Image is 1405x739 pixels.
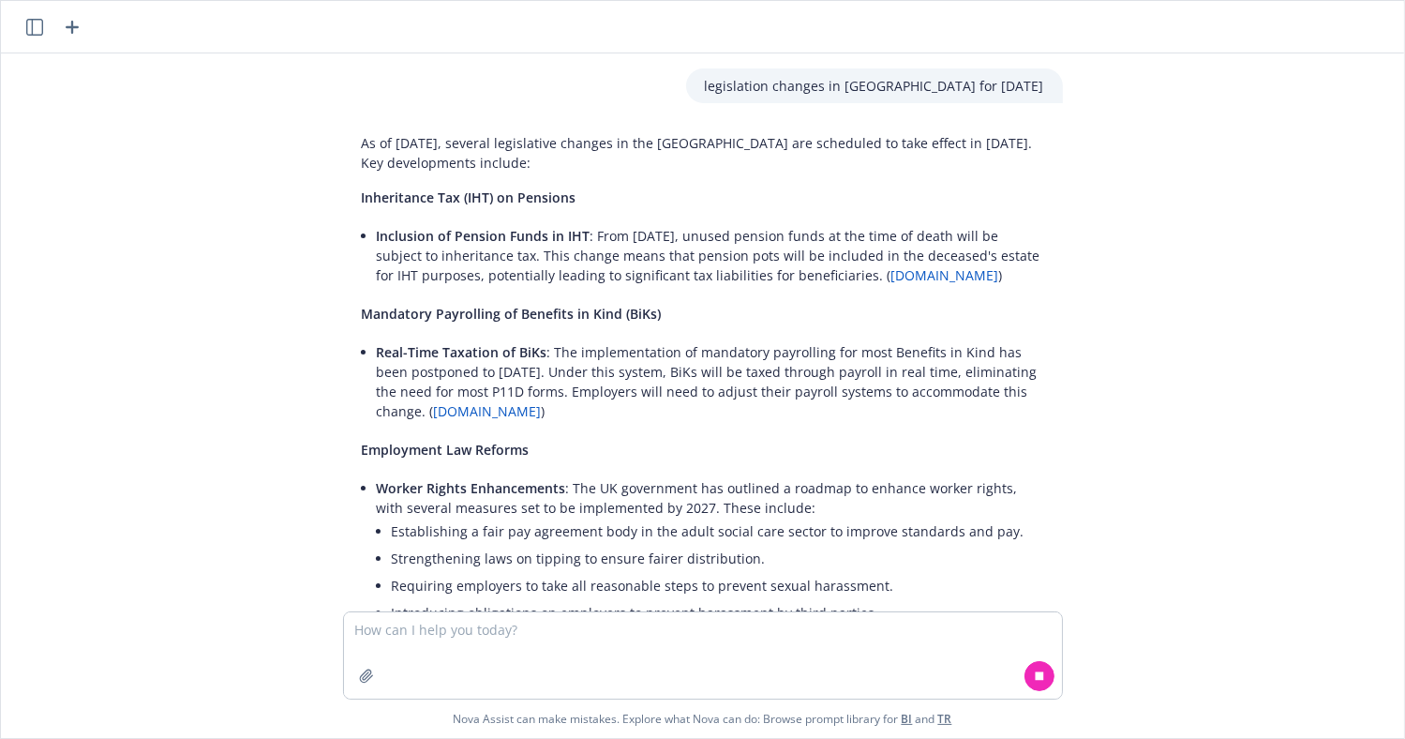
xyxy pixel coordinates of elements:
span: Real-Time Taxation of BiKs [377,343,547,361]
li: Requiring employers to take all reasonable steps to prevent sexual harassment. [392,572,1044,599]
span: Mandatory Payrolling of Benefits in Kind (BiKs) [362,305,662,323]
span: Inheritance Tax (IHT) on Pensions [362,189,576,206]
li: : From [DATE], unused pension funds at the time of death will be subject to inheritance tax. This... [377,222,1044,289]
a: TR [938,711,952,727]
a: BI [902,711,913,727]
a: [DOMAIN_NAME] [891,266,999,284]
li: : The implementation of mandatory payrolling for most Benefits in Kind has been postponed to [DAT... [377,339,1044,425]
li: Establishing a fair pay agreement body in the adult social care sector to improve standards and pay. [392,518,1044,545]
span: Nova Assist can make mistakes. Explore what Nova can do: Browse prompt library for and [8,700,1397,738]
p: As of [DATE], several legislative changes in the [GEOGRAPHIC_DATA] are scheduled to take effect i... [362,133,1044,173]
span: Worker Rights Enhancements [377,479,566,497]
li: Introducing obligations on employers to prevent harassment by third parties. [392,599,1044,626]
li: Strengthening laws on tipping to ensure fairer distribution. [392,545,1044,572]
p: legislation changes in [GEOGRAPHIC_DATA] for [DATE] [705,76,1044,96]
span: Inclusion of Pension Funds in IHT [377,227,590,245]
a: [DOMAIN_NAME] [434,402,542,420]
li: : The UK government has outlined a roadmap to enhance worker rights, with several measures set to... [377,475,1044,677]
span: Employment Law Reforms [362,441,530,459]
